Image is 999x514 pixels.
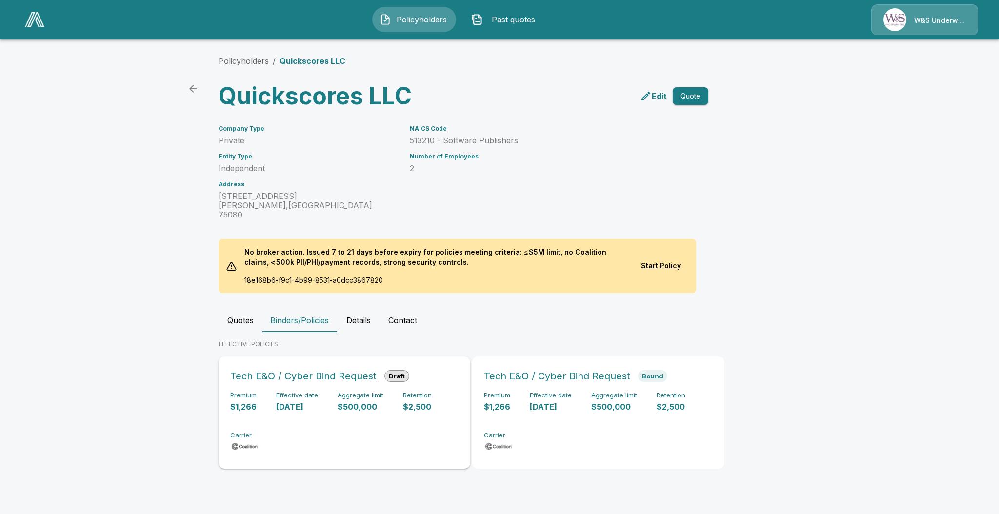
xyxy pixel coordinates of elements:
h6: Company Type [219,125,398,132]
h6: Carrier [484,432,513,439]
span: Bound [638,372,667,380]
a: Policyholders [219,56,269,66]
nav: breadcrumb [219,55,345,67]
h6: Retention [403,392,432,399]
h6: Effective date [276,392,318,399]
p: $2,500 [403,401,432,413]
span: Draft [385,372,409,380]
p: [DATE] [276,401,318,413]
a: Tech E&O / Cyber Bind RequestDraftPremium$1,266Effective date[DATE]Aggregate limit$500,000Retenti... [219,356,470,469]
button: Quotes [219,309,262,332]
div: policyholder tabs [219,309,780,332]
button: Start Policy [634,257,689,275]
img: Policyholders Icon [380,14,391,25]
p: Quickscores LLC [280,55,345,67]
p: $1,266 [230,401,257,413]
a: Tech E&O / Cyber Bind RequestBoundPremium$1,266Effective date[DATE]Aggregate limit$500,000Retenti... [472,356,724,469]
p: $1,266 [484,401,510,413]
h6: Tech E&O / Cyber Bind Request [230,368,377,384]
button: Quote [673,87,708,105]
span: Past quotes [487,14,540,25]
p: [DATE] [530,401,572,413]
p: Edit [652,90,667,102]
button: Policyholders IconPolicyholders [372,7,456,32]
h3: Quickscores LLC [219,82,460,110]
h6: Carrier [230,432,260,439]
p: [STREET_ADDRESS] [PERSON_NAME] , [GEOGRAPHIC_DATA] 75080 [219,192,398,219]
h6: Premium [484,392,510,399]
a: edit [638,88,669,104]
h6: Retention [657,392,685,399]
p: EFFECTIVE POLICIES [219,340,780,349]
p: No broker action. Issued 7 to 21 days before expiry for policies meeting criteria: ≤ $5M limit, n... [237,239,634,275]
a: back [183,79,203,99]
li: / [273,55,276,67]
h6: Aggregate limit [591,392,637,399]
p: $500,000 [338,401,383,413]
h6: NAICS Code [410,125,685,132]
p: 18e168b6-f9c1-4b99-8531-a0dcc3867820 [237,275,634,293]
button: Binders/Policies [262,309,337,332]
h6: Tech E&O / Cyber Bind Request [484,368,630,384]
img: Carrier [484,441,513,451]
button: Details [337,309,380,332]
p: $2,500 [657,401,685,413]
p: 2 [410,164,685,173]
p: 513210 - Software Publishers [410,136,685,145]
h6: Premium [230,392,257,399]
img: AA Logo [25,12,44,27]
button: Past quotes IconPast quotes [464,7,548,32]
img: Past quotes Icon [471,14,483,25]
p: $500,000 [591,401,637,413]
p: Independent [219,164,398,173]
h6: Effective date [530,392,572,399]
h6: Aggregate limit [338,392,383,399]
button: Contact [380,309,425,332]
span: Policyholders [395,14,449,25]
h6: Entity Type [219,153,398,160]
p: Private [219,136,398,145]
h6: Address [219,181,398,188]
img: Carrier [230,441,260,451]
h6: Number of Employees [410,153,685,160]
